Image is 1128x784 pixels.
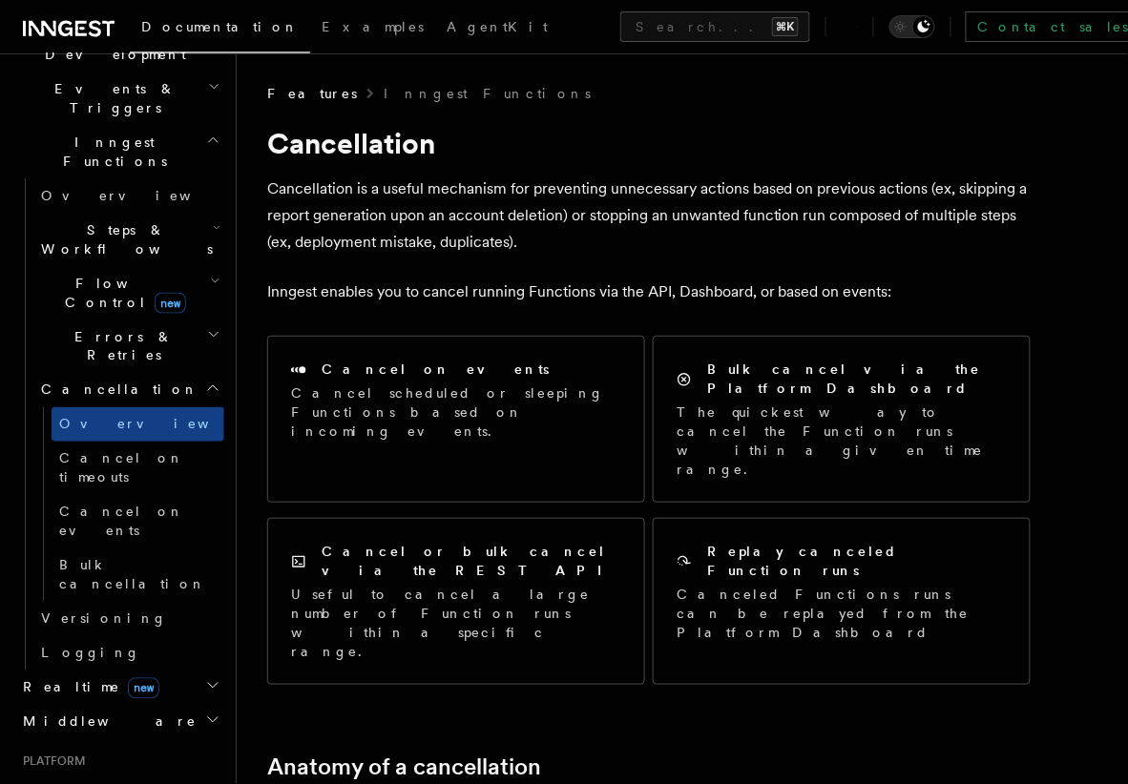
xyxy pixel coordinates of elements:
[33,320,224,373] button: Errors & Retries
[33,178,224,213] a: Overview
[15,133,206,171] span: Inngest Functions
[15,178,224,671] div: Inngest Functions
[707,542,1007,580] h2: Replay canceled Function runs
[33,373,224,407] button: Cancellation
[15,678,159,697] span: Realtime
[267,753,541,780] a: Anatomy of a cancellation
[33,602,224,636] a: Versioning
[267,175,1031,256] p: Cancellation is a useful mechanism for preventing unnecessary actions based on previous actions (...
[33,407,224,602] div: Cancellation
[59,417,256,432] span: Overview
[267,279,1031,305] p: Inngest enables you to cancel running Functions via the API, Dashboard, or based on events:
[267,518,645,685] a: Cancel or bulk cancel via the REST APIUseful to cancel a large number of Function runs within a s...
[59,505,184,539] span: Cancel on events
[435,6,559,52] a: AgentKit
[889,15,935,38] button: Toggle dark mode
[15,705,224,739] button: Middleware
[33,327,207,365] span: Errors & Retries
[52,548,224,602] a: Bulk cancellation
[291,585,621,661] p: Useful to cancel a large number of Function runs within a specific range.
[15,712,197,732] span: Middleware
[15,72,224,125] button: Events & Triggers
[41,611,167,627] span: Versioning
[322,19,424,34] span: Examples
[52,407,224,442] a: Overview
[33,636,224,671] a: Logging
[59,558,206,592] span: Bulk cancellation
[155,293,186,314] span: new
[59,451,184,485] span: Cancel on timeouts
[772,17,799,36] kbd: ⌘K
[310,6,435,52] a: Examples
[41,188,238,203] span: Overview
[128,678,159,699] span: new
[267,126,1031,160] h1: Cancellation
[384,84,591,103] a: Inngest Functions
[33,274,210,312] span: Flow Control
[33,266,224,320] button: Flow Controlnew
[653,518,1031,685] a: Replay canceled Function runsCanceled Functions runs can be replayed from the Platform Dashboard
[322,542,621,580] h2: Cancel or bulk cancel via the REST API
[447,19,548,34] span: AgentKit
[15,125,224,178] button: Inngest Functions
[15,79,208,117] span: Events & Triggers
[33,381,198,400] span: Cancellation
[15,754,86,770] span: Platform
[52,495,224,548] a: Cancel on events
[620,11,810,42] button: Search...⌘K
[15,671,224,705] button: Realtimenew
[267,336,645,503] a: Cancel on eventsCancel scheduled or sleeping Functions based on incoming events.
[707,360,1007,398] h2: Bulk cancel via the Platform Dashboard
[130,6,310,53] a: Documentation
[41,646,140,661] span: Logging
[677,585,1007,642] p: Canceled Functions runs can be replayed from the Platform Dashboard
[33,220,213,258] span: Steps & Workflows
[141,19,299,34] span: Documentation
[291,383,621,441] p: Cancel scheduled or sleeping Functions based on incoming events.
[33,213,224,266] button: Steps & Workflows
[322,360,550,379] h2: Cancel on events
[267,84,357,103] span: Features
[677,402,1007,479] p: The quickest way to cancel the Function runs within a given time range.
[52,442,224,495] a: Cancel on timeouts
[653,336,1031,503] a: Bulk cancel via the Platform DashboardThe quickest way to cancel the Function runs within a given...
